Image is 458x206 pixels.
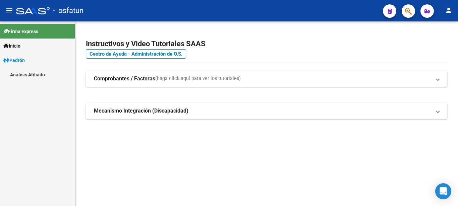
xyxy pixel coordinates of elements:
[5,6,13,14] mat-icon: menu
[94,75,155,82] strong: Comprobantes / Facturas
[3,28,38,35] span: Firma Express
[445,6,453,14] mat-icon: person
[155,75,241,82] span: (haga click aquí para ver los tutoriales)
[53,3,83,18] span: - osfatun
[3,42,20,50] span: Inicio
[435,183,451,199] div: Open Intercom Messenger
[86,103,447,119] mat-expansion-panel-header: Mecanismo Integración (Discapacidad)
[94,107,188,115] strong: Mecanismo Integración (Discapacidad)
[86,38,447,50] h2: Instructivos y Video Tutoriales SAAS
[3,57,25,64] span: Padrón
[86,49,186,59] a: Centro de Ayuda - Administración de O.S.
[86,71,447,87] mat-expansion-panel-header: Comprobantes / Facturas(haga click aquí para ver los tutoriales)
